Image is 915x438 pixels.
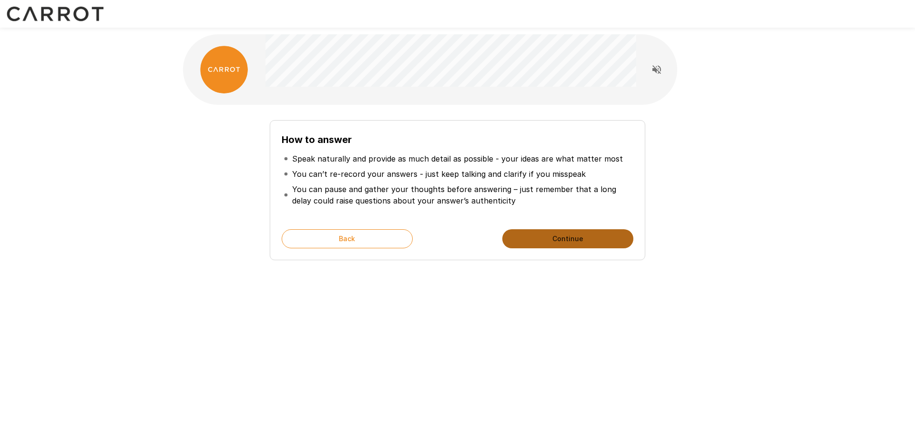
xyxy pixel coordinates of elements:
p: You can pause and gather your thoughts before answering – just remember that a long delay could r... [292,183,631,206]
p: You can’t re-record your answers - just keep talking and clarify if you misspeak [292,168,586,180]
button: Continue [502,229,633,248]
button: Read questions aloud [647,60,666,79]
p: Speak naturally and provide as much detail as possible - your ideas are what matter most [292,153,623,164]
b: How to answer [282,134,352,145]
button: Back [282,229,413,248]
img: carrot_logo.png [200,46,248,93]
